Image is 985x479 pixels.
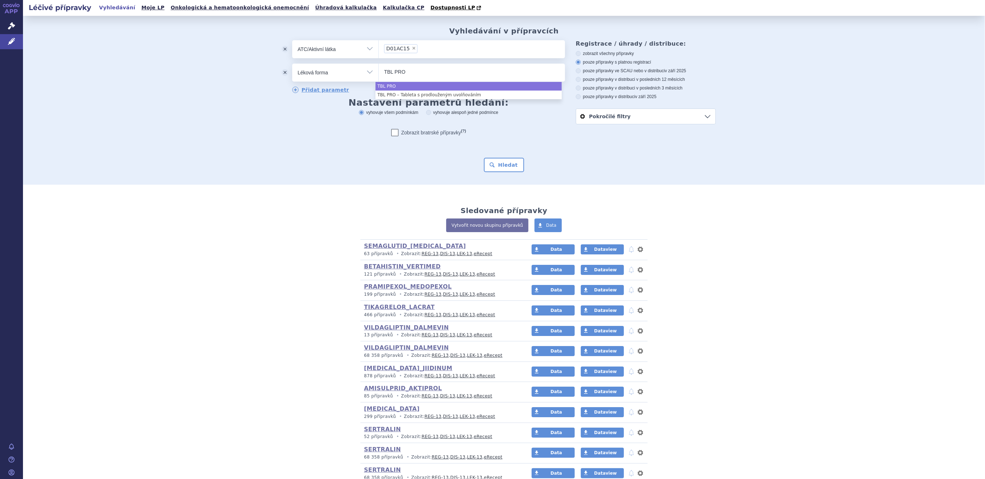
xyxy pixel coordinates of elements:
[460,272,475,277] a: LEK-13
[364,344,449,351] a: VILDAGLIPTIN_DALMEVIN
[364,414,396,419] span: 299 přípravků
[474,332,492,337] a: eRecept
[457,251,472,256] a: LEK-13
[432,455,449,460] a: REG-13
[551,349,562,354] span: Data
[461,206,547,215] h2: Sledované přípravky
[422,251,439,256] a: REG-13
[139,3,167,13] a: Moje LP
[628,408,635,416] button: notifikace
[422,332,439,337] a: REG-13
[364,243,466,249] a: SEMAGLUTID_[MEDICAL_DATA]
[477,414,495,419] a: eRecept
[364,291,518,298] p: Zobrazit: , , ,
[628,387,635,396] button: notifikace
[628,367,635,376] button: notifikace
[628,327,635,335] button: notifikace
[278,64,292,82] button: odstranit
[313,3,379,13] a: Úhradová kalkulačka
[460,414,475,419] a: LEK-13
[637,347,644,355] button: nastavení
[467,353,482,358] a: LEK-13
[364,251,393,256] span: 63 přípravků
[665,68,686,73] span: v září 2025
[364,272,396,277] span: 121 přípravků
[477,272,495,277] a: eRecept
[420,44,424,53] input: D01AC15
[477,292,495,297] a: eRecept
[576,94,716,100] label: pouze přípravky v distribuci
[637,306,644,315] button: nastavení
[397,312,404,318] i: •
[581,244,624,254] a: Dataview
[628,347,635,355] button: notifikace
[405,454,411,460] i: •
[460,312,475,317] a: LEK-13
[375,91,562,99] li: TBL PRO – Tableta s prodlouženým uvolňováním
[168,3,311,13] a: Onkologická a hematoonkologická onemocnění
[405,353,411,359] i: •
[364,271,518,277] p: Zobrazit: , , ,
[594,287,617,293] span: Dataview
[594,410,617,415] span: Dataview
[581,407,624,417] a: Dataview
[484,353,503,358] a: eRecept
[428,3,485,13] a: Dostupnosti LP
[364,405,420,412] a: [MEDICAL_DATA]
[551,410,562,415] span: Data
[395,251,401,257] i: •
[637,428,644,437] button: nastavení
[364,455,403,460] span: 68 358 přípravků
[628,245,635,254] button: notifikace
[477,373,495,378] a: eRecept
[532,407,575,417] a: Data
[364,283,452,290] a: PRAMIPEXOL_MEDOPEXOL
[534,218,562,232] a: Data
[446,218,528,232] a: Vytvořit novou skupinu přípravků
[391,129,466,136] label: Zobrazit bratrské přípravky
[532,448,575,458] a: Data
[546,223,556,228] span: Data
[594,369,617,374] span: Dataview
[364,393,518,399] p: Zobrazit: , , ,
[359,110,418,115] label: vyhovuje všem podmínkám
[443,414,458,419] a: DIS-13
[397,373,404,379] i: •
[474,434,492,439] a: eRecept
[425,272,442,277] a: REG-13
[551,450,562,455] span: Data
[440,332,455,337] a: DIS-13
[386,46,410,51] span: FLUKONAZOL
[397,291,404,298] i: •
[474,393,492,399] a: eRecept
[551,287,562,293] span: Data
[551,430,562,435] span: Data
[581,346,624,356] a: Dataview
[364,414,518,420] p: Zobrazit: , , ,
[628,428,635,437] button: notifikace
[551,471,562,476] span: Data
[576,68,716,74] label: pouze přípravky ve SCAU nebo v distribuci
[637,245,644,254] button: nastavení
[637,367,644,376] button: nastavení
[594,328,617,333] span: Dataview
[637,286,644,294] button: nastavení
[581,285,624,295] a: Dataview
[430,5,475,10] span: Dostupnosti LP
[637,266,644,274] button: nastavení
[628,448,635,457] button: notifikace
[364,434,518,440] p: Zobrazit: , , ,
[594,349,617,354] span: Dataview
[594,430,617,435] span: Dataview
[628,286,635,294] button: notifikace
[532,244,575,254] a: Data
[425,373,442,378] a: REG-13
[637,327,644,335] button: nastavení
[364,434,393,439] span: 52 přípravků
[532,428,575,438] a: Data
[425,292,442,297] a: REG-13
[397,271,404,277] i: •
[532,387,575,397] a: Data
[364,426,401,433] a: SERTRALIN
[449,27,559,35] h2: Vyhledávání v přípravcích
